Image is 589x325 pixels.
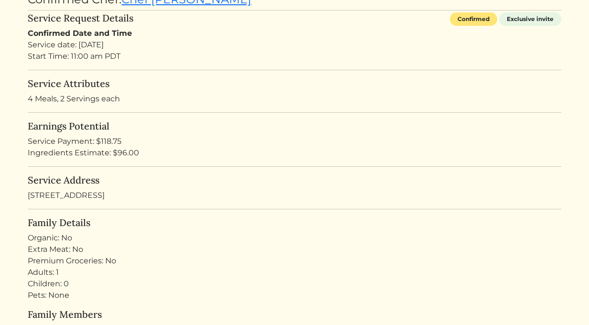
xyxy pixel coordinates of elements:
div: Extra Meat: No [28,244,561,255]
div: [STREET_ADDRESS] [28,174,561,201]
h5: Family Members [28,309,561,320]
div: Service date: [DATE] Start Time: 11:00 am PDT [28,39,561,62]
div: Ingredients Estimate: $96.00 [28,147,561,159]
div: Adults: 1 Children: 0 Pets: None [28,267,561,301]
div: Organic: No [28,232,561,244]
strong: Confirmed Date and Time [28,29,132,38]
h5: Service Request Details [28,12,133,24]
div: Confirmed [450,12,497,26]
h5: Service Attributes [28,78,561,89]
h5: Earnings Potential [28,120,561,132]
div: Exclusive invite [499,12,561,26]
h5: Family Details [28,217,561,228]
p: 4 Meals, 2 Servings each [28,93,561,105]
div: Service Payment: $118.75 [28,136,561,147]
div: Premium Groceries: No [28,255,561,267]
h5: Service Address [28,174,561,186]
